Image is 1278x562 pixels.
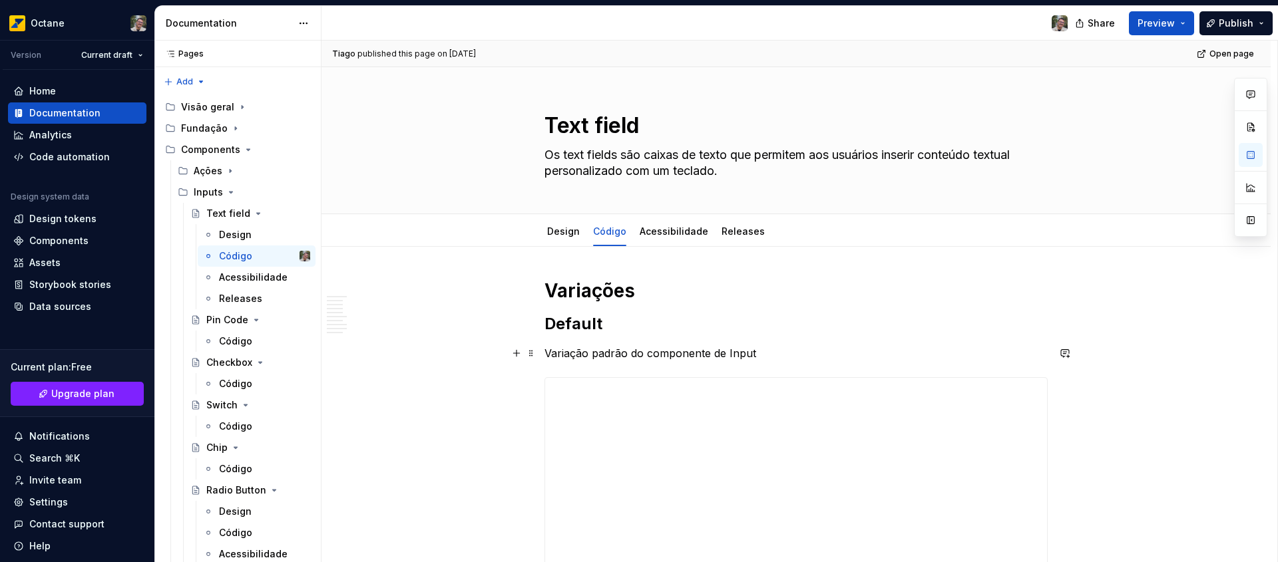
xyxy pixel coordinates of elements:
[542,217,585,245] div: Design
[8,296,146,317] a: Data sources
[176,76,193,87] span: Add
[181,122,228,135] div: Fundação
[219,462,252,476] div: Código
[198,501,316,522] a: Design
[198,458,316,480] a: Código
[8,535,146,557] button: Help
[544,345,1048,361] p: Variação padrão do componente de Input
[219,271,288,284] div: Acessibilidade
[206,398,238,412] div: Switch
[1219,17,1253,30] span: Publish
[1052,15,1068,31] img: Tiago
[185,203,316,224] a: Text field
[544,279,1048,303] h1: Variações
[8,274,146,295] a: Storybook stories
[29,539,51,553] div: Help
[185,437,316,458] a: Chip
[219,420,252,433] div: Código
[185,309,316,331] a: Pin Code
[29,474,81,487] div: Invite team
[160,49,204,59] div: Pages
[542,110,1045,142] textarea: Text field
[194,164,222,178] div: Ações
[29,212,97,225] div: Design tokens
[1199,11,1273,35] button: Publish
[11,382,144,406] a: Upgrade plan
[547,225,580,237] a: Design
[160,139,316,160] div: Components
[8,448,146,469] button: Search ⌘K
[198,522,316,543] a: Código
[81,50,132,61] span: Current draft
[29,150,110,164] div: Code automation
[8,492,146,513] a: Settings
[11,360,144,374] div: Current plan : Free
[11,192,89,202] div: Design system data
[332,49,355,59] span: Tiago
[11,50,41,61] div: Version
[198,416,316,437] a: Código
[51,387,114,400] span: Upgrade plan
[29,84,56,98] div: Home
[172,182,316,203] div: Inputs
[8,252,146,273] a: Assets
[219,505,252,518] div: Design
[542,144,1045,182] textarea: Os text fields são caixas de texto que permitem aos usuários inserir conteúdo textual personaliza...
[198,245,316,267] a: CódigoTiago
[185,480,316,501] a: Radio Button
[219,292,262,305] div: Releases
[8,513,146,535] button: Contact support
[716,217,770,245] div: Releases
[198,267,316,288] a: Acessibilidade
[29,278,111,291] div: Storybook stories
[29,495,68,509] div: Settings
[181,143,240,156] div: Components
[588,217,632,245] div: Código
[9,15,25,31] img: e8093afa-4b23-4413-bf51-00cde92dbd3f.png
[8,102,146,124] a: Documentation
[8,230,146,251] a: Components
[31,17,65,30] div: Octane
[206,313,248,327] div: Pin Code
[219,526,252,539] div: Código
[640,225,708,237] a: Acessibilidade
[172,160,316,182] div: Ações
[198,224,316,245] a: Design
[8,80,146,102] a: Home
[3,9,152,37] button: OctaneTiago
[722,225,765,237] a: Releases
[219,377,252,390] div: Código
[198,331,316,352] a: Código
[634,217,714,245] div: Acessibilidade
[593,225,626,237] a: Código
[181,100,234,114] div: Visão geral
[1138,17,1175,30] span: Preview
[185,394,316,416] a: Switch
[219,249,252,263] div: Código
[160,96,316,118] div: Visão geral
[29,430,90,443] div: Notifications
[206,484,266,497] div: Radio Button
[8,124,146,146] a: Analytics
[29,106,101,120] div: Documentation
[29,300,91,313] div: Data sources
[166,17,292,30] div: Documentation
[206,207,250,220] div: Text field
[29,234,89,247] div: Components
[206,441,228,454] div: Chip
[219,228,252,241] div: Design
[8,208,146,229] a: Design tokens
[1193,45,1260,63] a: Open page
[206,356,252,369] div: Checkbox
[185,352,316,373] a: Checkbox
[8,146,146,168] a: Code automation
[160,118,316,139] div: Fundação
[8,470,146,491] a: Invite team
[160,72,210,91] button: Add
[1088,17,1115,30] span: Share
[544,313,1048,335] h2: Default
[1209,49,1254,59] span: Open page
[219,335,252,348] div: Código
[29,517,105,531] div: Contact support
[8,426,146,447] button: Notifications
